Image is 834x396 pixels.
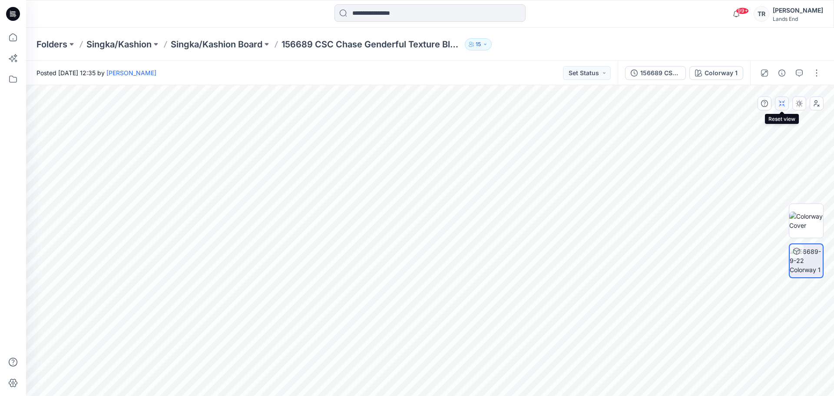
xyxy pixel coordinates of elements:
button: 15 [465,38,492,50]
div: TR [754,6,769,22]
a: Singka/Kashion Board [171,38,262,50]
img: 156689-9-22 Colorway 1 [790,247,823,274]
div: Lands End [773,16,823,22]
button: 156689 CSC Chase Genderful Texture Block Zip Front Jacket [625,66,686,80]
button: Colorway 1 [689,66,743,80]
div: 156689 CSC Chase Genderful Texture Block Zip Front Jacket [640,68,680,78]
img: Colorway Cover [789,212,823,230]
a: [PERSON_NAME] [106,69,156,77]
p: 15 [476,40,481,49]
span: 99+ [736,7,749,14]
a: Folders [36,38,67,50]
a: Singka/Kashion [86,38,152,50]
div: [PERSON_NAME] [773,5,823,16]
span: Posted [DATE] 12:35 by [36,68,156,77]
div: Colorway 1 [705,68,738,78]
p: 156689 CSC Chase Genderful Texture Block Zip Front Jacket [281,38,461,50]
button: Details [775,66,789,80]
